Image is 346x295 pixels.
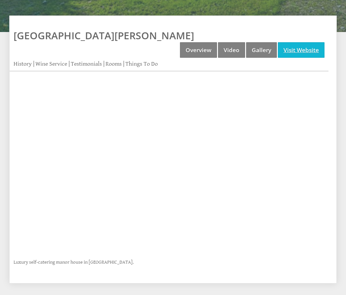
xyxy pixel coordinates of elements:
a: Rooms [106,60,122,67]
a: Overview [180,42,217,58]
a: History [14,60,32,67]
a: Gallery [246,42,277,58]
a: Wine Service [35,60,67,67]
a: [GEOGRAPHIC_DATA][PERSON_NAME] [14,29,194,42]
a: Testimonials [71,60,102,67]
a: Visit Website [278,42,324,58]
p: Luxury self-catering manor house in [GEOGRAPHIC_DATA]. [14,259,324,265]
a: Things To Do [125,60,158,67]
a: Video [218,42,245,58]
